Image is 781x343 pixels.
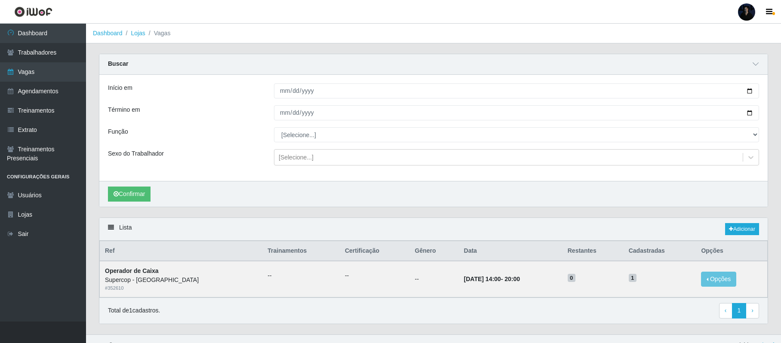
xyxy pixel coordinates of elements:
th: Gênero [410,241,459,261]
div: Lista [99,218,768,241]
div: # 352610 [105,285,257,292]
span: › [751,307,753,314]
label: Término em [108,105,140,114]
strong: Buscar [108,60,128,67]
img: CoreUI Logo [14,6,52,17]
div: [Selecione...] [279,153,314,162]
ul: -- [345,271,405,280]
time: [DATE] 14:00 [464,276,501,282]
a: Next [746,303,759,318]
span: ‹ [725,307,727,314]
nav: pagination [719,303,759,318]
li: Vagas [145,29,171,38]
input: 00/00/0000 [274,105,759,120]
th: Cadastradas [624,241,696,261]
strong: - [464,276,520,282]
label: Função [108,127,128,136]
th: Trainamentos [262,241,340,261]
label: Início em [108,83,132,92]
button: Confirmar [108,187,151,202]
strong: Operador de Caixa [105,267,159,274]
span: 1 [629,274,636,282]
span: 0 [568,274,575,282]
ul: -- [268,271,335,280]
a: 1 [732,303,747,318]
label: Sexo do Trabalhador [108,149,164,158]
th: Ref [100,241,263,261]
a: Lojas [131,30,145,37]
a: Dashboard [93,30,123,37]
td: -- [410,261,459,297]
div: Supercop - [GEOGRAPHIC_DATA] [105,276,257,285]
th: Restantes [563,241,624,261]
time: 20:00 [504,276,520,282]
input: 00/00/0000 [274,83,759,98]
p: Total de 1 cadastros. [108,306,160,315]
th: Certificação [340,241,410,261]
th: Opções [696,241,767,261]
nav: breadcrumb [86,24,781,43]
button: Opções [701,272,736,287]
th: Data [459,241,563,261]
a: Previous [719,303,732,318]
a: Adicionar [725,223,759,235]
